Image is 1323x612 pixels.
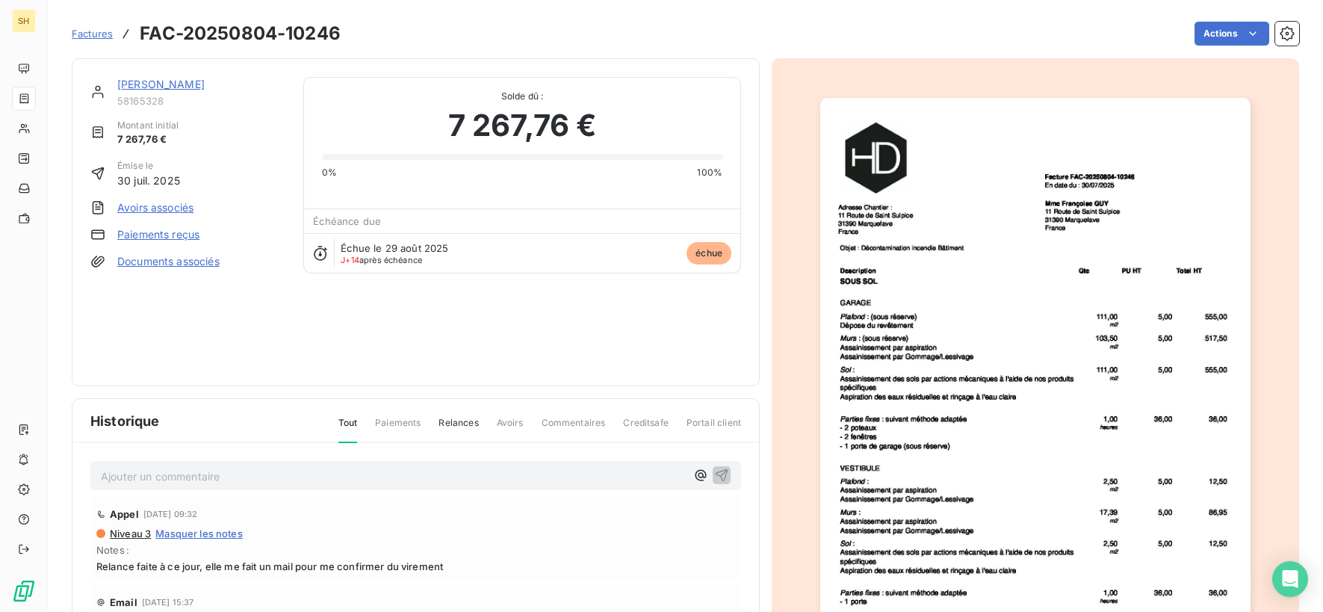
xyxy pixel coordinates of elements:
[687,242,731,265] span: échue
[338,416,358,443] span: Tout
[72,26,113,41] a: Factures
[12,579,36,603] img: Logo LeanPay
[117,119,179,132] span: Montant initial
[341,256,422,265] span: après échéance
[497,416,524,442] span: Avoirs
[322,90,722,103] span: Solde dû :
[110,596,137,608] span: Email
[117,95,285,107] span: 58165328
[313,215,381,227] span: Échéance due
[117,227,199,242] a: Paiements reçus
[448,103,597,148] span: 7 267,76 €
[1272,561,1308,597] div: Open Intercom Messenger
[117,78,205,90] a: [PERSON_NAME]
[117,200,193,215] a: Avoirs associés
[90,411,160,431] span: Historique
[143,510,198,519] span: [DATE] 09:32
[117,159,180,173] span: Émise le
[142,598,194,607] span: [DATE] 15:37
[322,166,337,179] span: 0%
[117,254,220,269] a: Documents associés
[110,508,139,520] span: Appel
[72,28,113,40] span: Factures
[439,416,478,442] span: Relances
[117,132,179,147] span: 7 267,76 €
[623,416,669,442] span: Creditsafe
[96,544,735,556] span: Notes :
[12,9,36,33] div: SH
[697,166,722,179] span: 100%
[155,528,243,540] span: Masquer les notes
[341,255,359,265] span: J+14
[542,416,606,442] span: Commentaires
[341,242,448,254] span: Échue le 29 août 2025
[687,416,741,442] span: Portail client
[375,416,421,442] span: Paiements
[117,173,180,188] span: 30 juil. 2025
[1195,22,1269,46] button: Actions
[140,20,341,47] h3: FAC-20250804-10246
[108,528,151,540] span: Niveau 3
[96,560,735,572] span: Relance faite à ce jour, elle me fait un mail pour me confirmer du virement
